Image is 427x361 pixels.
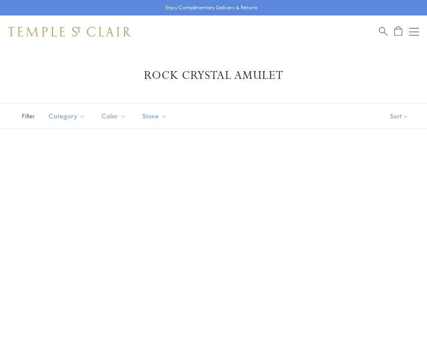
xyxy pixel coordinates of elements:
[43,107,91,125] button: Category
[96,107,132,125] button: Color
[138,111,173,121] span: Stone
[372,104,427,128] button: Show sort by
[379,26,388,37] a: Search
[394,26,402,37] a: Open Shopping Bag
[45,111,91,121] span: Category
[8,27,131,37] img: Temple St. Clair
[136,107,173,125] button: Stone
[166,4,258,12] p: Enjoy Complimentary Delivery & Returns
[409,27,419,37] button: Open navigation
[98,111,132,121] span: Color
[20,68,407,83] h1: Rock Crystal Amulet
